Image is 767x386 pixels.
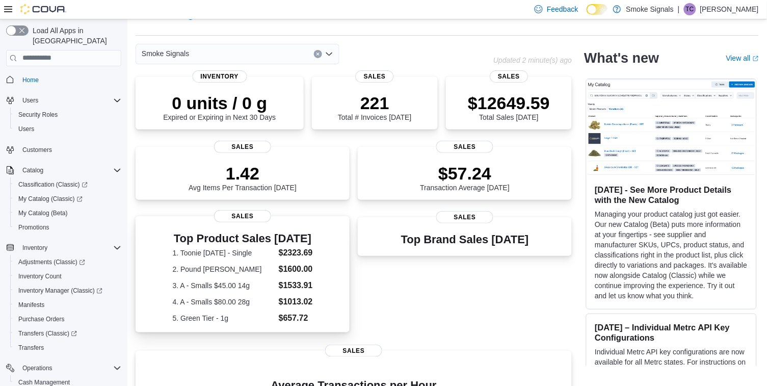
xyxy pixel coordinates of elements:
button: Catalog [2,163,125,177]
p: Individual Metrc API key configurations are now available for all Metrc states. For instructions ... [595,347,748,377]
span: Feedback [547,4,578,14]
span: Sales [356,70,394,83]
span: Sales [490,70,528,83]
a: Users [14,123,38,135]
span: Users [14,123,121,135]
span: Sales [436,211,493,223]
span: Home [22,76,39,84]
a: Promotions [14,221,54,234]
div: Tory Chickite [684,3,696,15]
button: Users [18,94,42,107]
span: Promotions [18,223,49,231]
span: Customers [22,146,52,154]
button: Customers [2,142,125,157]
dt: 5. Green Tier - 1g [173,313,275,323]
button: Inventory [18,242,51,254]
button: Catalog [18,164,47,176]
a: Transfers [14,342,48,354]
span: Users [18,125,34,133]
svg: External link [753,56,759,62]
dd: $657.72 [279,312,313,324]
button: My Catalog (Beta) [10,206,125,220]
a: Transfers (Classic) [10,326,125,341]
button: Inventory [2,241,125,255]
dt: 3. A - Smalls $45.00 14g [173,280,275,291]
h3: [DATE] – Individual Metrc API Key Configurations [595,322,748,343]
span: Catalog [22,166,43,174]
p: 221 [338,93,411,113]
a: Inventory Manager (Classic) [10,284,125,298]
p: Smoke Signals [626,3,674,15]
span: Inventory Count [18,272,62,280]
span: Transfers [14,342,121,354]
span: Inventory [22,244,47,252]
dd: $1533.91 [279,279,313,292]
a: Inventory Count [14,270,66,282]
span: Transfers (Classic) [18,329,77,338]
span: Inventory Manager (Classic) [18,287,102,295]
dt: 4. A - Smalls $80.00 28g [173,297,275,307]
span: Transfers [18,344,44,352]
a: My Catalog (Classic) [14,193,87,205]
a: Home [18,74,43,86]
a: Classification (Classic) [14,178,92,191]
span: Adjustments (Classic) [18,258,85,266]
button: Manifests [10,298,125,312]
button: Users [10,122,125,136]
span: Manifests [18,301,44,309]
a: My Catalog (Beta) [14,207,72,219]
button: Clear input [314,50,322,58]
span: Operations [18,362,121,374]
input: Dark Mode [587,4,608,15]
h3: [DATE] - See More Product Details with the New Catalog [595,185,748,205]
span: Classification (Classic) [18,181,88,189]
span: Customers [18,143,121,156]
span: Promotions [14,221,121,234]
dt: 2. Pound [PERSON_NAME] [173,264,275,274]
span: Security Roles [18,111,58,119]
span: Sales [214,210,271,222]
span: Home [18,73,121,86]
div: Transaction Average [DATE] [420,163,510,192]
span: My Catalog (Beta) [18,209,68,217]
button: Transfers [10,341,125,355]
span: Classification (Classic) [14,178,121,191]
a: Adjustments (Classic) [10,255,125,269]
span: Manifests [14,299,121,311]
span: Adjustments (Classic) [14,256,121,268]
span: Sales [325,345,382,357]
div: Expired or Expiring in Next 30 Days [163,93,276,121]
button: Inventory Count [10,269,125,284]
p: | [678,3,680,15]
h2: What's new [584,50,659,66]
dd: $1600.00 [279,263,313,275]
a: Customers [18,144,56,156]
span: My Catalog (Beta) [14,207,121,219]
img: Cova [20,4,66,14]
a: My Catalog (Classic) [10,192,125,206]
a: Classification (Classic) [10,177,125,192]
div: Total Sales [DATE] [468,93,550,121]
h3: Top Product Sales [DATE] [173,233,313,245]
span: Smoke Signals [142,47,189,60]
p: $57.24 [420,163,510,184]
span: Security Roles [14,109,121,121]
span: Catalog [18,164,121,176]
button: Open list of options [325,50,333,58]
span: Sales [214,141,271,153]
span: Operations [22,364,52,372]
div: Total # Invoices [DATE] [338,93,411,121]
p: 0 units / 0 g [163,93,276,113]
button: Security Roles [10,108,125,122]
p: Managing your product catalog just got easier. Our new Catalog (Beta) puts more information at yo... [595,209,748,301]
span: Users [18,94,121,107]
p: [PERSON_NAME] [700,3,759,15]
p: $12649.59 [468,93,550,113]
span: TC [686,3,694,15]
div: Avg Items Per Transaction [DATE] [189,163,297,192]
button: Operations [18,362,57,374]
span: Inventory Count [14,270,121,282]
a: Purchase Orders [14,313,69,325]
span: Sales [436,141,493,153]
